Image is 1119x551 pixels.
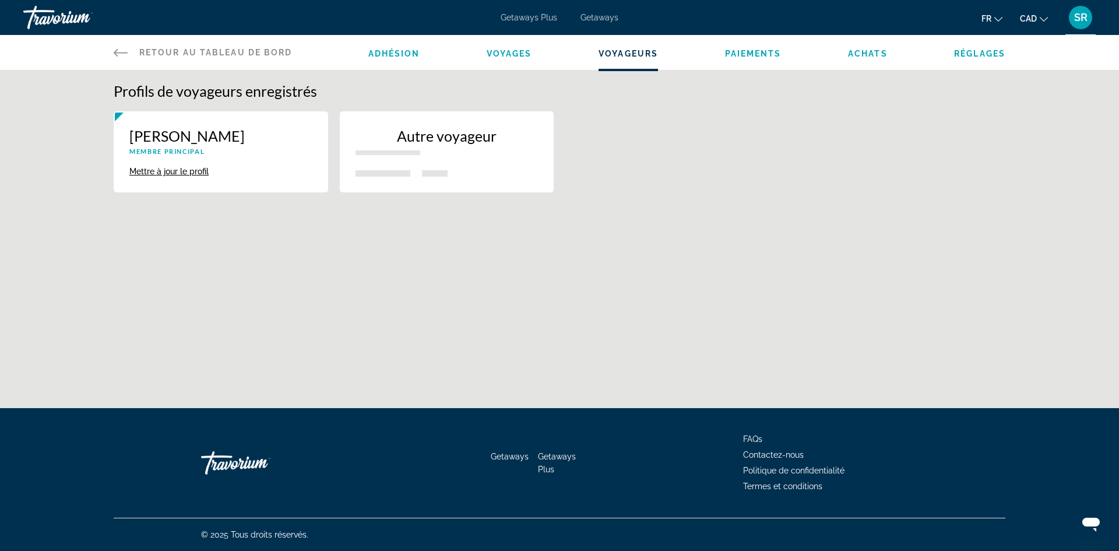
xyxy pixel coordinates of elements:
a: Getaways [491,452,529,461]
span: fr [981,14,991,23]
a: Travorium [23,2,140,33]
button: Change currency [1020,10,1048,27]
button: User Menu [1065,5,1096,30]
a: Voyages [487,49,532,58]
span: SR [1074,12,1088,23]
p: [PERSON_NAME] [129,127,312,145]
a: Travorium [201,445,318,480]
button: New traveler [340,111,554,192]
p: Autre voyageur [356,127,539,145]
button: Change language [981,10,1002,27]
a: Voyageurs [599,49,658,58]
a: FAQs [743,434,762,444]
a: Getaways [580,13,618,22]
button: Update Profile {{ traveler.firstName }} {{ traveler.lastName }} [129,166,209,177]
h1: Profils de voyageurs enregistrés [114,82,1005,100]
span: © 2025 Tous droits réservés. [201,530,308,539]
a: Paiements [725,49,782,58]
a: Getaways Plus [538,452,576,474]
span: Retour au tableau de bord [139,48,293,57]
a: Termes et conditions [743,482,822,491]
p: Membre principal [129,148,312,155]
span: CAD [1020,14,1037,23]
a: Politique de confidentialité [743,466,844,475]
a: Retour au tableau de bord [114,35,293,70]
iframe: Кнопка запуска окна обмена сообщениями [1072,504,1110,542]
a: Réglages [954,49,1005,58]
a: Adhésion [368,49,420,58]
a: Contactez-nous [743,450,804,459]
a: Achats [848,49,888,58]
a: Getaways Plus [501,13,557,22]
